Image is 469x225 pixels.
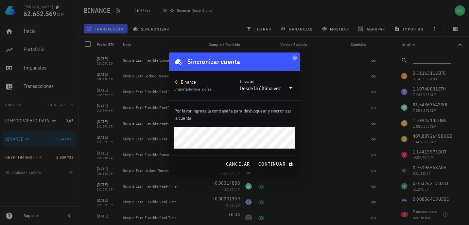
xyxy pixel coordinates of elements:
[181,79,196,85] div: Binance
[240,85,281,92] div: Desde la última vez
[174,87,212,92] span: Importado
[187,56,240,67] div: Sincronizar cuenta
[240,79,254,84] label: Importar
[223,158,252,170] button: cancelar
[255,158,297,170] button: continuar
[258,161,295,167] span: continuar
[174,107,295,122] p: Por favor ingresa la contraseña para desbloquear y sincronizar la cuenta.
[225,161,250,167] span: cancelar
[192,87,212,92] span: hace 2 días
[174,80,178,84] img: 270.png
[240,83,295,94] div: ImportarDesde la última vez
